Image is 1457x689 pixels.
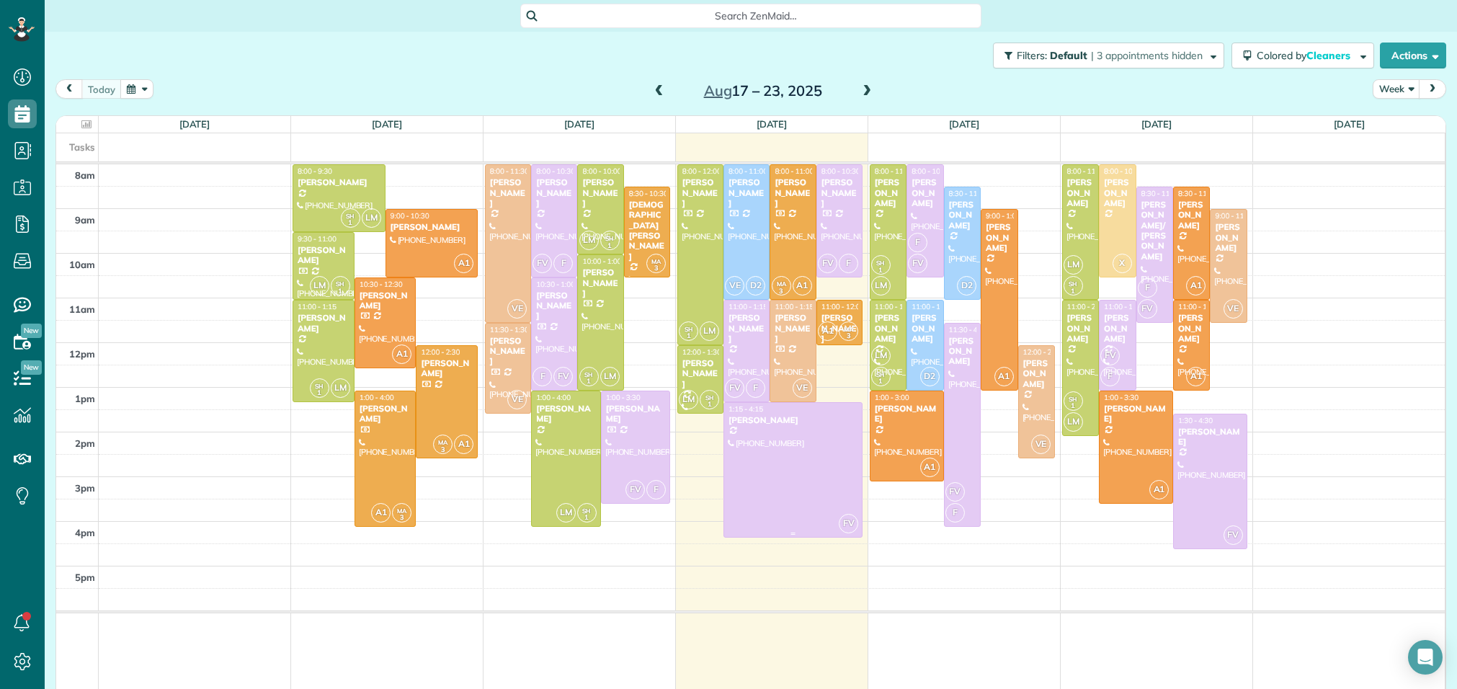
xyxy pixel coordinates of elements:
[1050,49,1088,62] span: Default
[580,375,598,388] small: 1
[1306,49,1353,62] span: Cleaners
[911,313,939,344] div: [PERSON_NAME]
[605,234,614,242] span: SH
[75,214,95,226] span: 9am
[680,329,698,343] small: 1
[908,254,927,273] span: FV
[1138,299,1157,319] span: FV
[298,234,337,244] span: 9:30 - 11:00
[454,254,473,273] span: A1
[728,302,767,311] span: 11:00 - 1:15
[1100,346,1120,365] span: FV
[948,200,976,231] div: [PERSON_NAME]
[1023,347,1062,357] span: 12:00 - 2:30
[839,329,857,343] small: 3
[582,267,619,298] div: [PERSON_NAME]
[728,166,767,176] span: 8:00 - 11:00
[372,118,403,130] a: [DATE]
[336,280,344,288] span: SH
[647,262,665,275] small: 3
[579,231,599,250] span: LM
[1066,177,1095,208] div: [PERSON_NAME]
[629,189,668,198] span: 8:30 - 10:30
[986,43,1224,68] a: Filters: Default | 3 appointments hidden
[1066,313,1095,344] div: [PERSON_NAME]
[393,511,411,525] small: 3
[1104,393,1139,402] span: 1:00 - 3:30
[872,375,890,388] small: 1
[775,302,814,311] span: 11:00 - 1:15
[315,382,324,390] span: SH
[876,370,885,378] span: SH
[1103,404,1169,424] div: [PERSON_NAME]
[821,313,858,344] div: [PERSON_NAME]
[1380,43,1446,68] button: Actions
[757,118,788,130] a: [DATE]
[1186,367,1206,386] span: A1
[533,367,552,386] span: F
[342,216,360,230] small: 1
[774,313,811,344] div: [PERSON_NAME]
[1224,299,1243,319] span: VE
[874,404,940,424] div: [PERSON_NAME]
[911,177,939,208] div: [PERSON_NAME]
[421,347,460,357] span: 12:00 - 2:30
[297,245,350,266] div: [PERSON_NAME]
[21,324,42,338] span: New
[1177,427,1243,448] div: [PERSON_NAME]
[490,166,529,176] span: 8:00 - 11:30
[651,257,661,265] span: MA
[705,394,714,401] span: SH
[872,264,890,277] small: 1
[310,276,329,295] span: LM
[875,393,909,402] span: 1:00 - 3:00
[1017,49,1047,62] span: Filters:
[1141,200,1169,262] div: [PERSON_NAME]/[PERSON_NAME]
[682,347,721,357] span: 12:00 - 1:30
[535,177,573,208] div: [PERSON_NAME]
[844,325,853,333] span: MA
[601,239,619,253] small: 1
[75,169,95,181] span: 8am
[1231,43,1374,68] button: Colored byCleaners
[454,435,473,454] span: A1
[582,257,621,266] span: 10:00 - 1:00
[434,443,452,457] small: 3
[994,367,1014,386] span: A1
[311,386,329,400] small: 1
[1141,189,1180,198] span: 8:30 - 11:30
[728,177,765,208] div: [PERSON_NAME]
[1104,166,1143,176] span: 8:00 - 10:30
[775,166,814,176] span: 8:00 - 11:00
[1064,285,1082,298] small: 1
[1177,313,1206,344] div: [PERSON_NAME]
[746,378,765,398] span: F
[1091,49,1203,62] span: | 3 appointments hidden
[1022,358,1051,389] div: [PERSON_NAME]
[535,404,597,424] div: [PERSON_NAME]
[392,344,411,364] span: A1
[875,302,914,311] span: 11:00 - 1:00
[69,259,95,270] span: 10am
[725,378,744,398] span: FV
[75,482,95,494] span: 3pm
[793,378,812,398] span: VE
[700,321,719,341] span: LM
[871,346,891,365] span: LM
[582,166,621,176] span: 8:00 - 10:00
[1373,79,1420,99] button: Week
[533,254,552,273] span: FV
[700,398,718,412] small: 1
[818,321,837,341] span: A1
[507,390,527,409] span: VE
[397,507,406,515] span: MA
[507,299,527,319] span: VE
[391,211,429,221] span: 9:00 - 10:30
[993,43,1224,68] button: Filters: Default | 3 appointments hidden
[331,378,350,398] span: LM
[728,313,765,344] div: [PERSON_NAME]
[908,233,927,252] span: F
[298,302,337,311] span: 11:00 - 1:15
[1178,416,1213,425] span: 1:30 - 4:30
[75,527,95,538] span: 4pm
